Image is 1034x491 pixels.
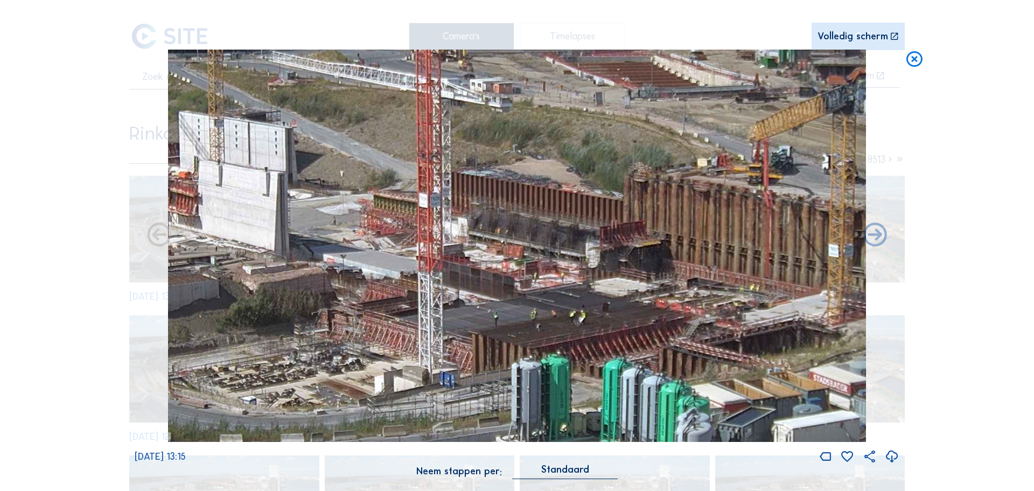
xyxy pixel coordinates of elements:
div: Standaard [512,465,618,479]
div: Standaard [541,465,589,474]
div: Neem stappen per: [416,467,502,476]
img: Image [168,50,866,442]
div: Volledig scherm [818,32,888,42]
i: Back [861,221,889,250]
i: Forward [145,221,173,250]
span: [DATE] 13:15 [135,451,186,462]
